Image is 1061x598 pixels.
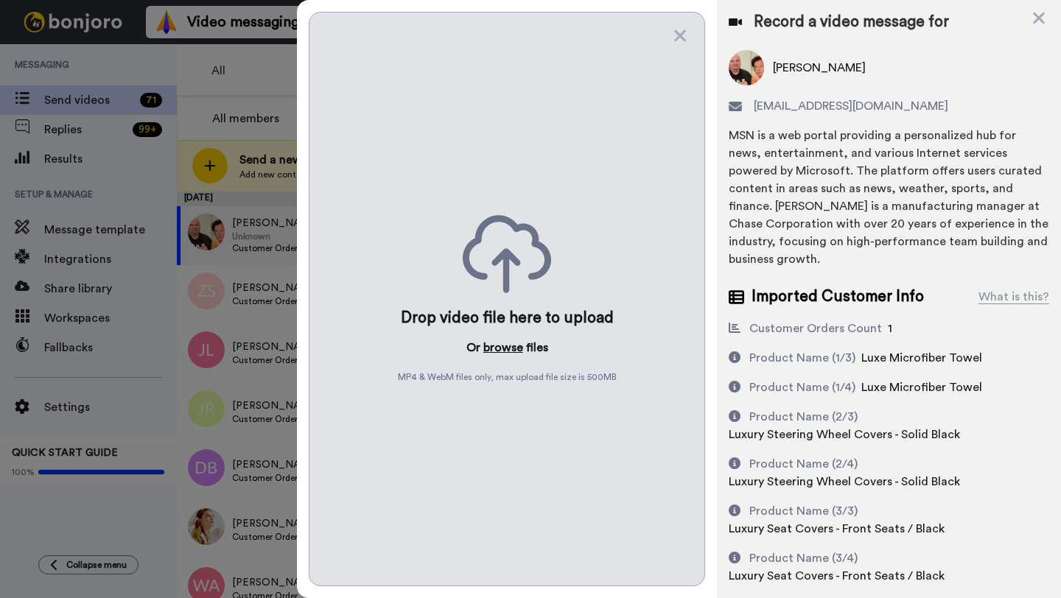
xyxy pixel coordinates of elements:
[401,308,614,328] div: Drop video file here to upload
[749,320,882,337] div: Customer Orders Count
[483,339,523,356] button: browse
[752,286,924,308] span: Imported Customer Info
[888,323,892,334] span: 1
[729,429,960,440] span: Luxury Steering Wheel Covers - Solid Black
[729,523,945,535] span: Luxury Seat Covers - Front Seats / Black
[754,97,948,115] span: [EMAIL_ADDRESS][DOMAIN_NAME]
[729,570,945,582] span: Luxury Seat Covers - Front Seats / Black
[978,288,1049,306] div: What is this?
[466,339,548,356] p: Or files
[749,455,858,473] div: Product Name (2/4)
[749,549,858,567] div: Product Name (3/4)
[861,352,982,364] span: Luxe Microfiber Towel
[729,127,1049,268] div: MSN is a web portal providing a personalized hub for news, entertainment, and various Internet se...
[749,408,858,426] div: Product Name (2/3)
[729,476,960,488] span: Luxury Steering Wheel Covers - Solid Black
[398,371,617,383] span: MP4 & WebM files only, max upload file size is 500 MB
[749,349,855,367] div: Product Name (1/3)
[749,502,858,520] div: Product Name (3/3)
[861,381,982,393] span: Luxe Microfiber Towel
[749,379,855,396] div: Product Name (1/4)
